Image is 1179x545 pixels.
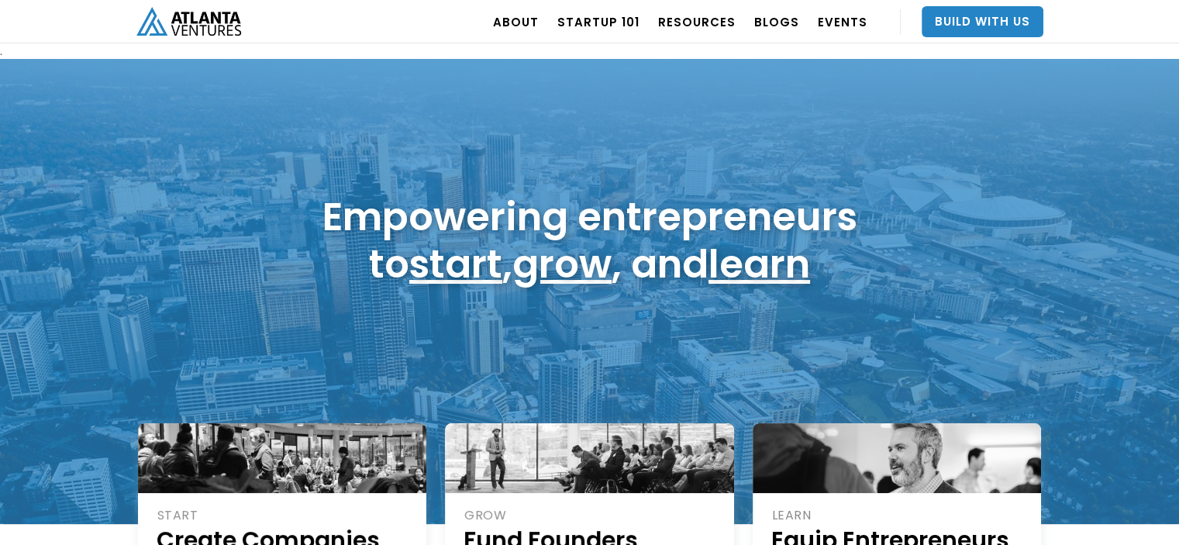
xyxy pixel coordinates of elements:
a: grow [512,236,612,291]
a: Build With Us [922,6,1043,37]
a: learn [708,236,810,291]
h1: Empowering entrepreneurs to , , and [322,193,857,288]
div: GROW [464,507,717,524]
a: start [409,236,502,291]
div: LEARN [772,507,1025,524]
div: START [157,507,410,524]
